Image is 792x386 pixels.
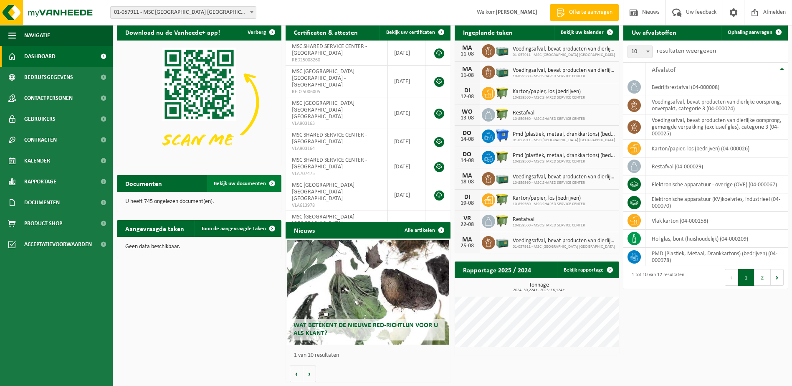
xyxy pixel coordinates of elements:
[292,145,381,152] span: VLA903164
[496,9,537,15] strong: [PERSON_NAME]
[287,240,448,345] a: Wat betekent de nieuwe RED-richtlijn voor u als klant?
[292,100,354,120] span: MSC [GEOGRAPHIC_DATA] [GEOGRAPHIC_DATA] - [GEOGRAPHIC_DATA]
[495,213,509,228] img: WB-1100-HPE-GN-51
[495,107,509,121] img: WB-1100-HPE-GN-51
[286,24,366,40] h2: Certificaten & attesten
[738,269,754,286] button: 1
[550,4,619,21] a: Offerte aanvragen
[459,137,476,142] div: 14-08
[292,69,354,88] span: MSC [GEOGRAPHIC_DATA] [GEOGRAPHIC_DATA] - [GEOGRAPHIC_DATA]
[110,6,256,19] span: 01-057911 - MSC BELGIUM NV - ANTWERPEN
[292,202,381,209] span: VLA613978
[513,152,615,159] span: Pmd (plastiek, metaal, drankkartons) (bedrijven)
[645,175,788,193] td: elektronische apparatuur - overige (OVE) (04-000067)
[459,130,476,137] div: DO
[241,24,281,41] button: Verberg
[459,109,476,115] div: WO
[398,222,450,239] a: Alle artikelen
[513,46,615,53] span: Voedingsafval, bevat producten van dierlijke oorsprong, onverpakt, categorie 3
[459,94,476,100] div: 12-08
[292,182,354,202] span: MSC [GEOGRAPHIC_DATA] [GEOGRAPHIC_DATA] - [GEOGRAPHIC_DATA]
[513,53,615,58] span: 01-057911 - MSC [GEOGRAPHIC_DATA] [GEOGRAPHIC_DATA]
[754,269,771,286] button: 2
[459,179,476,185] div: 18-08
[286,222,323,238] h2: Nieuws
[125,244,273,250] p: Geen data beschikbaar.
[513,195,585,202] span: Karton/papier, los (bedrijven)
[513,110,585,117] span: Restafval
[290,366,303,382] button: Vorige
[459,51,476,57] div: 11-08
[459,45,476,51] div: MA
[513,159,615,164] span: 10-859560 - MSC SHARED SERVICE CENTER
[495,64,509,79] img: PB-LB-0680-HPE-GN-01
[24,67,73,88] span: Bedrijfsgegevens
[388,179,426,211] td: [DATE]
[645,114,788,140] td: voedingsafval, bevat producten van dierlijke oorsprong, gemengde verpakking (exclusief glas), cat...
[554,24,618,41] a: Bekijk uw kalender
[459,87,476,94] div: DI
[24,109,56,130] span: Gebruikers
[459,151,476,158] div: DO
[628,46,653,58] span: 10
[388,129,426,154] td: [DATE]
[386,30,435,35] span: Bekijk uw certificaten
[248,30,266,35] span: Verberg
[645,248,788,266] td: PMD (Plastiek, Metaal, Drankkartons) (bedrijven) (04-000978)
[214,181,266,186] span: Bekijk uw documenten
[292,170,381,177] span: VLA707475
[294,353,446,358] p: 1 van 10 resultaten
[292,132,367,145] span: MSC SHARED SERVICE CENTER - [GEOGRAPHIC_DATA]
[292,157,367,170] span: MSC SHARED SERVICE CENTER - [GEOGRAPHIC_DATA]
[513,117,585,122] span: 10-859560 - MSC SHARED SERVICE CENTER
[455,262,539,278] h2: Rapportage 2025 / 2024
[628,268,684,287] div: 1 tot 10 van 12 resultaten
[24,234,92,255] span: Acceptatievoorwaarden
[513,223,585,228] span: 10-859560 - MSC SHARED SERVICE CENTER
[657,48,716,54] label: resultaten weergeven
[388,97,426,129] td: [DATE]
[567,8,615,17] span: Offerte aanvragen
[645,78,788,96] td: bedrijfsrestafval (04-000008)
[24,150,50,171] span: Kalender
[645,140,788,157] td: karton/papier, los (bedrijven) (04-000026)
[495,128,509,142] img: WB-1100-HPE-BE-04
[459,236,476,243] div: MA
[117,41,281,164] img: Download de VHEPlus App
[513,238,615,244] span: Voedingsafval, bevat producten van dierlijke oorsprong, onverpakt, categorie 3
[459,66,476,73] div: MA
[495,171,509,185] img: PB-LB-0680-HPE-GN-01
[652,67,676,74] span: Afvalstof
[24,213,62,234] span: Product Shop
[292,120,381,127] span: VLA903163
[513,202,585,207] span: 10-859560 - MSC SHARED SERVICE CENTER
[459,201,476,206] div: 19-08
[495,235,509,249] img: PB-LB-0680-HPE-GN-01
[513,216,585,223] span: Restafval
[125,199,273,205] p: U heeft 745 ongelezen document(en).
[513,180,615,185] span: 10-859560 - MSC SHARED SERVICE CENTER
[513,131,615,138] span: Pmd (plastiek, metaal, drankkartons) (bedrijven)
[513,244,615,249] span: 01-057911 - MSC [GEOGRAPHIC_DATA] [GEOGRAPHIC_DATA]
[459,215,476,222] div: VR
[513,74,615,79] span: 10-859560 - MSC SHARED SERVICE CENTER
[292,43,367,56] span: MSC SHARED SERVICE CENTER - [GEOGRAPHIC_DATA]
[117,175,170,191] h2: Documenten
[771,269,784,286] button: Next
[645,96,788,114] td: voedingsafval, bevat producten van dierlijke oorsprong, onverpakt, categorie 3 (04-000024)
[623,24,685,40] h2: Uw afvalstoffen
[459,73,476,79] div: 11-08
[24,192,60,213] span: Documenten
[459,173,476,179] div: MA
[728,30,772,35] span: Ophaling aanvragen
[459,222,476,228] div: 22-08
[459,115,476,121] div: 13-08
[207,175,281,192] a: Bekijk uw documenten
[645,157,788,175] td: restafval (04-000029)
[513,174,615,180] span: Voedingsafval, bevat producten van dierlijke oorsprong, gemengde verpakking (exc...
[557,262,618,278] a: Bekijk rapportage
[495,86,509,100] img: WB-1100-HPE-GN-51
[495,192,509,206] img: WB-1100-HPE-GN-51
[292,57,381,63] span: RED25008260
[459,158,476,164] div: 14-08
